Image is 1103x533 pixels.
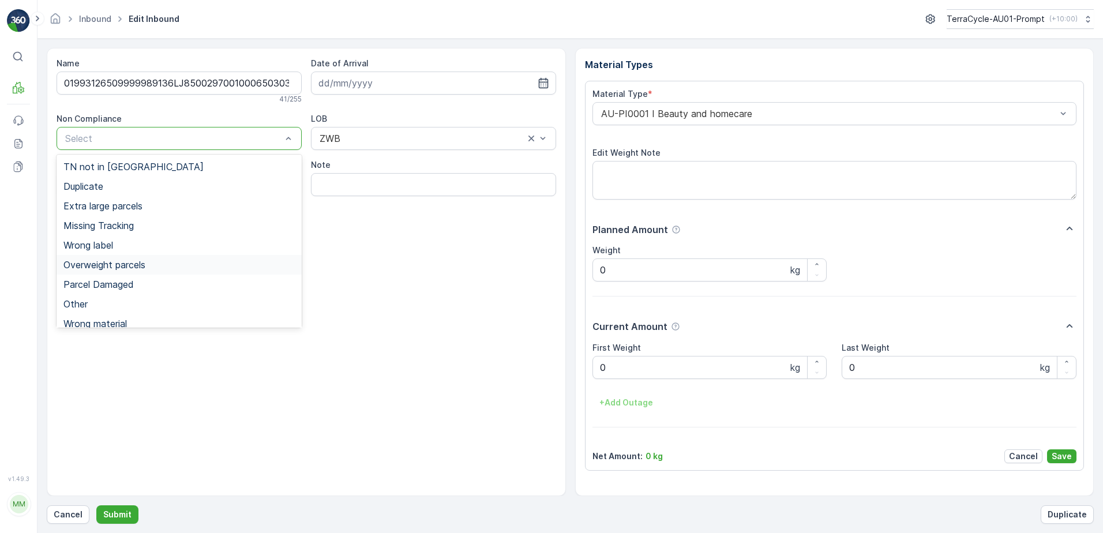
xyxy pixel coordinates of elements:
div: Help Tooltip Icon [671,225,681,234]
p: 41 / 255 [279,95,302,104]
p: Cancel [1009,451,1038,462]
p: ( +10:00 ) [1049,14,1078,24]
div: Help Tooltip Icon [671,322,680,331]
p: Save [1052,451,1072,462]
p: Material Types [585,58,1085,72]
label: Weight [592,245,621,255]
span: v 1.49.3 [7,475,30,482]
p: kg [790,361,800,374]
label: LOB [311,114,327,123]
span: Edit Inbound [126,13,182,25]
a: Homepage [49,17,62,27]
button: Submit [96,505,138,524]
img: logo [7,9,30,32]
button: TerraCycle-AU01-Prompt(+10:00) [947,9,1094,29]
button: Cancel [47,505,89,524]
label: Edit Weight Note [592,148,661,157]
span: Wrong label [63,240,113,250]
p: + Add Outage [599,397,653,408]
span: Duplicate [63,181,103,192]
span: Other [63,299,88,309]
button: Duplicate [1041,505,1094,524]
span: Parcel Damaged [63,279,134,290]
input: dd/mm/yyyy [311,72,556,95]
span: Missing Tracking [63,220,134,231]
label: Date of Arrival [311,58,369,68]
a: Inbound [79,14,111,24]
label: First Weight [592,343,641,352]
p: Net Amount : [592,451,643,462]
label: Material Type [592,89,648,99]
p: Select [65,132,282,145]
label: Last Weight [842,343,890,352]
label: Non Compliance [57,114,122,123]
p: Submit [103,509,132,520]
button: MM [7,485,30,524]
p: kg [1040,361,1050,374]
button: +Add Outage [592,393,660,412]
div: MM [10,495,28,513]
span: Overweight parcels [63,260,145,270]
p: Duplicate [1048,509,1087,520]
label: Name [57,58,80,68]
button: Cancel [1004,449,1042,463]
span: Extra large parcels [63,201,142,211]
label: Note [311,160,331,170]
p: Planned Amount [592,223,668,237]
button: Save [1047,449,1076,463]
span: TN not in [GEOGRAPHIC_DATA] [63,162,204,172]
p: TerraCycle-AU01-Prompt [947,13,1045,25]
p: Current Amount [592,320,667,333]
p: 0 kg [646,451,663,462]
p: kg [790,263,800,277]
span: Wrong material [63,318,127,329]
p: Cancel [54,509,82,520]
